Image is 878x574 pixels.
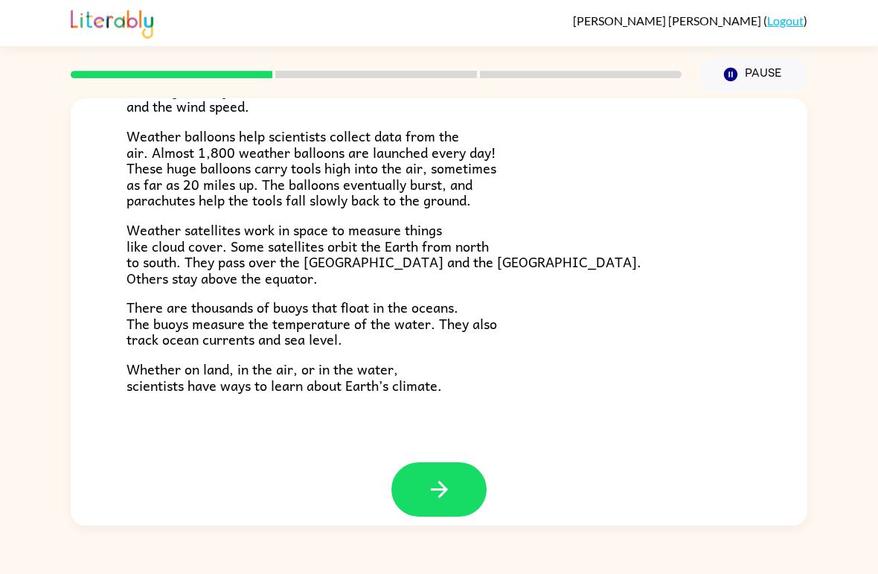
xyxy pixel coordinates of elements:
span: Weather satellites work in space to measure things like cloud cover. Some satellites orbit the Ea... [126,219,641,289]
div: ( ) [573,13,807,28]
span: Weather balloons help scientists collect data from the air. Almost 1,800 weather balloons are lau... [126,125,496,211]
span: [PERSON_NAME] [PERSON_NAME] [573,13,763,28]
button: Pause [699,57,807,92]
span: There are thousands of buoys that float in the oceans. The buoys measure the temperature of the w... [126,296,497,350]
img: Literably [71,6,153,39]
span: Whether on land, in the air, or in the water, scientists have ways to learn about Earth’s climate. [126,358,442,396]
a: Logout [767,13,804,28]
